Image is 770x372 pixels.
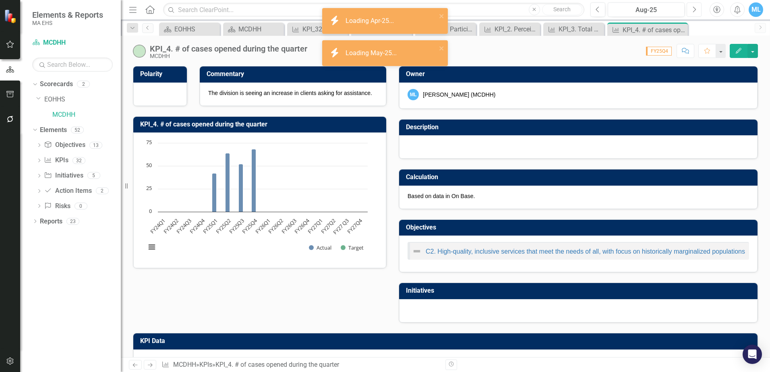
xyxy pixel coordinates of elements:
img: ClearPoint Strategy [3,8,19,24]
div: KPI_4. # of cases opened during the quarter [215,361,339,368]
a: Elements [40,126,67,135]
div: Loading May-25... [346,49,399,58]
text: FY26Q1 [254,217,272,235]
div: KPI_2. Perceived equity of services measured through community forums/survey [495,24,538,34]
p: The division is seeing an increase in clients asking for assistance. [208,89,378,97]
div: Chart. Highcharts interactive chart. [142,139,378,260]
a: Scorecards [40,80,73,89]
a: EOHHS [44,95,121,104]
div: 23 [66,218,79,225]
button: Aug-25 [608,2,685,17]
div: Aug-25 [611,5,682,15]
text: FY25Q1 [201,217,219,235]
a: Action Items [44,186,91,196]
div: 52 [71,126,84,133]
button: Search [542,4,582,15]
h3: Commentary [207,70,382,78]
text: 25 [146,184,152,192]
h3: Description [406,124,753,131]
a: KPIs [199,361,212,368]
h3: Objectives [406,224,753,231]
button: Show Actual [309,244,331,251]
button: View chart menu, Chart [146,242,157,253]
a: MCDHH [32,38,113,48]
img: On-track [133,45,146,58]
h3: Polarity [140,70,183,78]
text: FY26Q3 [280,217,298,235]
button: close [439,43,445,53]
a: C2. High-quality, inclusive services that meet the needs of all, with focus on historically margi... [426,248,745,255]
div: [PERSON_NAME] (MCDHH) [423,91,495,99]
div: KPI_3. Total # of cases open in case management department [559,24,602,34]
a: KPIs [44,156,68,165]
text: FY25Q3 [228,217,246,235]
h3: KPI_4. # of cases opened during the quarter [140,121,382,128]
input: Search Below... [32,58,113,72]
a: Objectives [44,141,85,150]
text: FY27Q4 [346,217,364,235]
span: FY25Q4 [646,47,672,56]
div: 2 [77,81,90,88]
a: KPI_3. Total # of cases open in case management department [545,24,602,34]
div: 5 [87,172,100,179]
text: FY26Q2 [267,217,285,235]
text: 50 [146,161,152,169]
div: ML [408,89,419,100]
button: close [439,11,445,21]
a: EOHHS [161,24,218,34]
div: » » [161,360,439,370]
a: Reports [40,217,62,226]
div: KPI_1. Participation in Communication Access, Training and Technology Services ([PERSON_NAME]) tr... [431,24,474,34]
span: Elements & Reports [32,10,103,20]
p: Based on data in On Base. [408,192,749,200]
h3: Calculation [406,174,753,181]
img: Not Defined [412,246,422,256]
path: FY25Q2, 64. Actual. [226,153,230,212]
text: 75 [146,138,152,146]
h3: KPI Data [140,337,753,345]
div: KPI_4. # of cases opened during the quarter [150,44,307,53]
div: 32 [72,157,85,164]
div: 13 [89,142,102,149]
a: Initiatives [44,171,83,180]
div: Loading Apr-25... [346,17,396,26]
text: FY27Q1 [306,217,324,235]
path: FY25Q1, 42. Actual. [212,174,217,212]
a: KPI_32. Average # of trainings / workshops that take place [289,24,346,34]
button: ML [749,2,763,17]
div: MCDHH [150,53,307,59]
text: FY27Q2 [319,217,337,235]
div: 2 [96,188,109,194]
div: EOHHS [174,24,218,34]
text: 0 [149,207,152,215]
span: Search [553,6,571,12]
a: MCDHH [225,24,282,34]
path: FY25Q4, 68. Actual. [252,149,256,212]
input: Search ClearPoint... [163,3,584,17]
div: Open Intercom Messenger [743,345,762,364]
div: KPI_32. Average # of trainings / workshops that take place [302,24,346,34]
a: MCDHH [173,361,196,368]
text: FY27 Q3 [331,217,350,236]
div: MCDHH [238,24,282,34]
svg: Interactive chart [142,139,372,260]
text: FY24Q1 [149,217,167,235]
text: FY24Q4 [188,217,206,235]
button: Show Target [341,244,364,251]
text: FY25Q2 [214,217,232,235]
a: KPI_2. Perceived equity of services measured through community forums/survey [481,24,538,34]
small: MA EHS [32,20,103,26]
a: Risks [44,202,70,211]
text: FY26Q4 [293,217,311,235]
path: FY25Q3, 52. Actual. [239,164,243,212]
div: KPI_4. # of cases opened during the quarter [623,25,686,35]
text: FY24Q3 [175,217,193,235]
div: 0 [75,203,87,209]
h3: Owner [406,70,753,78]
text: FY24Q2 [162,217,180,235]
text: FY25Q4 [240,217,259,235]
a: MCDHH [52,110,121,120]
h3: Initiatives [406,287,753,294]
